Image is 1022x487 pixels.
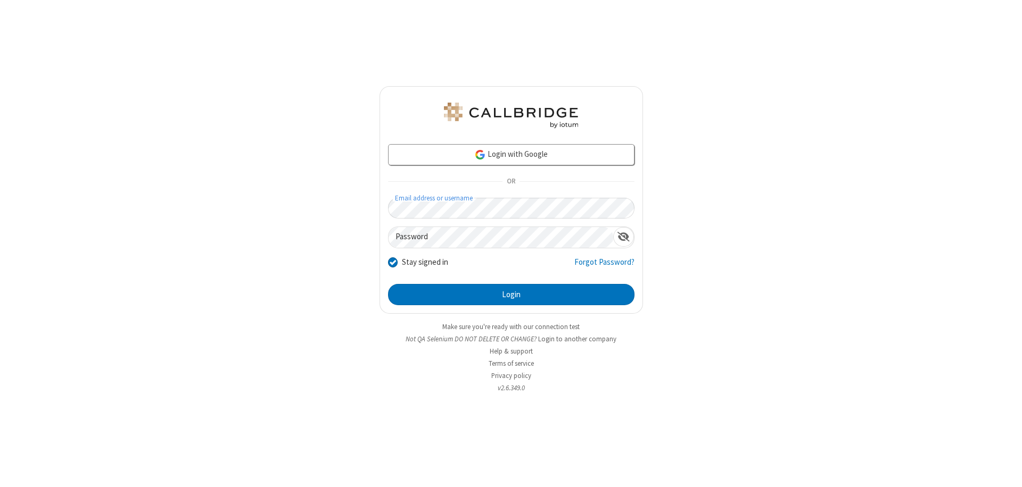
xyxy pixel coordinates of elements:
img: QA Selenium DO NOT DELETE OR CHANGE [442,103,580,128]
label: Stay signed in [402,256,448,268]
button: Login [388,284,634,305]
a: Forgot Password? [574,256,634,276]
a: Terms of service [489,359,534,368]
a: Help & support [490,347,533,356]
input: Password [389,227,613,248]
li: v2.6.349.0 [380,383,643,393]
a: Make sure you're ready with our connection test [442,322,580,331]
a: Privacy policy [491,371,531,380]
div: Show password [613,227,634,247]
input: Email address or username [388,198,634,219]
img: google-icon.png [474,149,486,161]
a: Login with Google [388,144,634,165]
span: OR [502,174,520,189]
button: Login to another company [538,334,616,344]
li: Not QA Selenium DO NOT DELETE OR CHANGE? [380,334,643,344]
